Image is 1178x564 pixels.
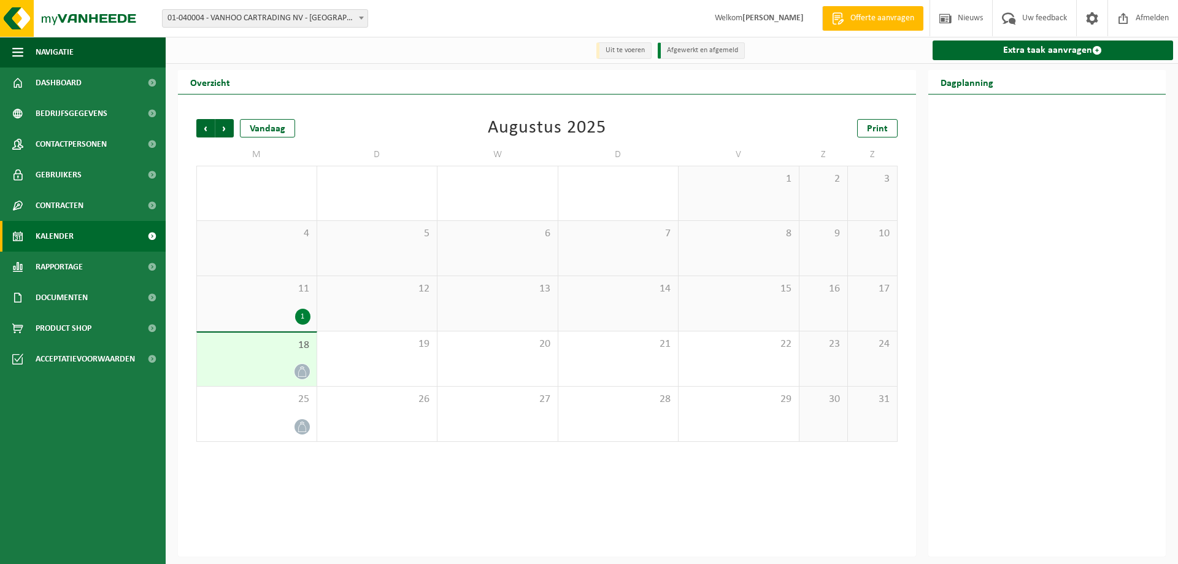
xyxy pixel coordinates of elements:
span: 01-040004 - VANHOO CARTRADING NV - MOUSCRON [162,9,368,28]
div: Augustus 2025 [488,119,606,137]
span: Acceptatievoorwaarden [36,344,135,374]
span: 28 [564,393,672,406]
span: 21 [564,338,672,351]
span: Dashboard [36,68,82,98]
span: 23 [806,338,842,351]
span: Product Shop [36,313,91,344]
span: Rapportage [36,252,83,282]
td: D [558,144,679,166]
span: 29 [685,393,793,406]
td: Z [799,144,849,166]
span: Print [867,124,888,134]
span: 15 [685,282,793,296]
td: V [679,144,799,166]
div: Vandaag [240,119,295,137]
span: 26 [323,393,431,406]
td: Z [848,144,897,166]
span: 01-040004 - VANHOO CARTRADING NV - MOUSCRON [163,10,368,27]
span: 11 [203,282,310,296]
a: Print [857,119,898,137]
span: Bedrijfsgegevens [36,98,107,129]
span: 4 [203,227,310,241]
span: Contracten [36,190,83,221]
a: Offerte aanvragen [822,6,923,31]
span: 10 [854,227,890,241]
span: 30 [806,393,842,406]
span: 5 [323,227,431,241]
li: Afgewerkt en afgemeld [658,42,745,59]
span: 1 [685,172,793,186]
span: 12 [323,282,431,296]
div: 1 [295,309,310,325]
span: 2 [806,172,842,186]
span: Vorige [196,119,215,137]
span: 18 [203,339,310,352]
span: Contactpersonen [36,129,107,160]
span: 27 [444,393,552,406]
h2: Dagplanning [928,70,1006,94]
span: 25 [203,393,310,406]
span: 24 [854,338,890,351]
li: Uit te voeren [596,42,652,59]
span: 8 [685,227,793,241]
td: D [317,144,438,166]
a: Extra taak aanvragen [933,41,1174,60]
span: 20 [444,338,552,351]
span: 17 [854,282,890,296]
span: Volgende [215,119,234,137]
span: 19 [323,338,431,351]
span: 16 [806,282,842,296]
h2: Overzicht [178,70,242,94]
span: Documenten [36,282,88,313]
span: Kalender [36,221,74,252]
span: Navigatie [36,37,74,68]
span: 22 [685,338,793,351]
td: M [196,144,317,166]
td: W [437,144,558,166]
span: 7 [564,227,672,241]
span: 14 [564,282,672,296]
strong: [PERSON_NAME] [742,14,804,23]
span: 9 [806,227,842,241]
span: 3 [854,172,890,186]
span: 31 [854,393,890,406]
span: Gebruikers [36,160,82,190]
span: 13 [444,282,552,296]
span: 6 [444,227,552,241]
span: Offerte aanvragen [847,12,917,25]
